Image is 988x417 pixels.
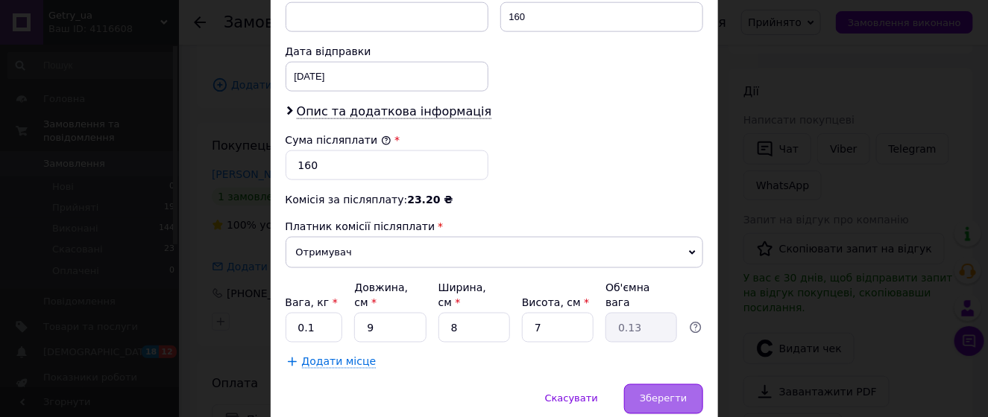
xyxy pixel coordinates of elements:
span: Опис та додаткова інформація [297,104,492,119]
label: Ширина, см [438,281,486,308]
span: Зберегти [640,393,687,404]
div: Дата відправки [286,44,488,59]
span: Отримувач [286,237,703,268]
span: 23.20 ₴ [407,194,453,206]
div: Комісія за післяплату: [286,192,703,207]
label: Висота, см [522,296,589,308]
span: Скасувати [545,393,598,404]
label: Вага, кг [286,296,338,308]
label: Сума післяплати [286,134,391,146]
span: Додати місце [302,356,377,369]
div: Об'ємна вага [605,280,677,310]
span: Платник комісії післяплати [286,220,435,232]
label: Довжина, см [354,281,408,308]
